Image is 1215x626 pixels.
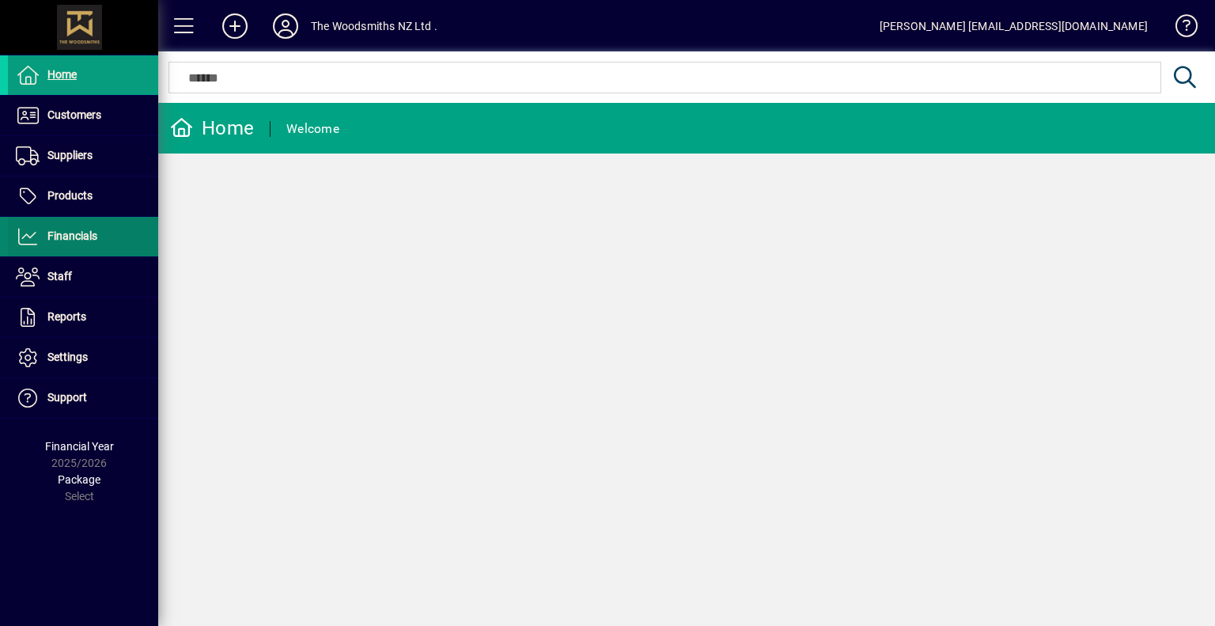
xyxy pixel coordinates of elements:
[8,217,158,256] a: Financials
[8,96,158,135] a: Customers
[58,473,100,486] span: Package
[8,176,158,216] a: Products
[47,351,88,363] span: Settings
[47,108,101,121] span: Customers
[47,68,77,81] span: Home
[47,189,93,202] span: Products
[170,116,254,141] div: Home
[286,116,339,142] div: Welcome
[47,391,87,404] span: Support
[311,13,437,39] div: The Woodsmiths NZ Ltd .
[260,12,311,40] button: Profile
[210,12,260,40] button: Add
[8,298,158,337] a: Reports
[45,440,114,453] span: Financial Year
[8,378,158,418] a: Support
[1164,3,1195,55] a: Knowledge Base
[47,270,72,283] span: Staff
[880,13,1148,39] div: [PERSON_NAME] [EMAIL_ADDRESS][DOMAIN_NAME]
[47,310,86,323] span: Reports
[47,230,97,242] span: Financials
[47,149,93,161] span: Suppliers
[8,257,158,297] a: Staff
[8,338,158,377] a: Settings
[8,136,158,176] a: Suppliers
